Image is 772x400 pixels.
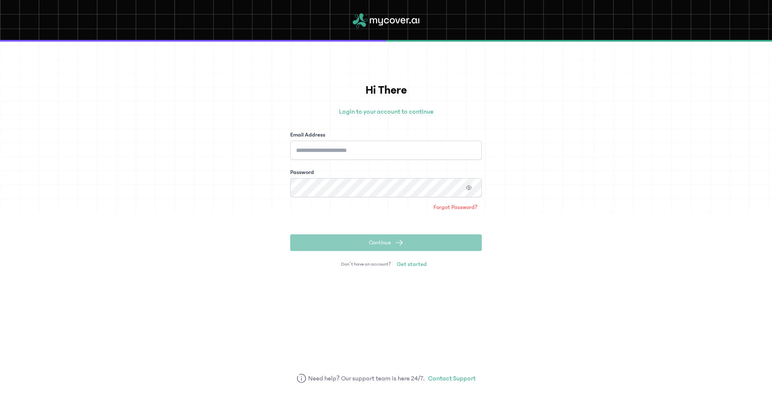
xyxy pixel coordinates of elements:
span: Get started [397,260,427,268]
label: Password [290,168,314,176]
a: Get started [393,258,431,271]
a: Contact Support [428,373,476,383]
span: Forgot Password? [433,203,478,211]
p: Login to your account to continue [290,107,482,117]
span: Don’t have an account? [341,261,391,268]
span: Continue [369,239,391,247]
label: Email Address [290,131,325,139]
span: Need help? Our support team is here 24/7. [308,373,425,383]
a: Forgot Password? [429,201,482,214]
h1: Hi There [290,82,482,99]
button: Continue [290,234,482,251]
